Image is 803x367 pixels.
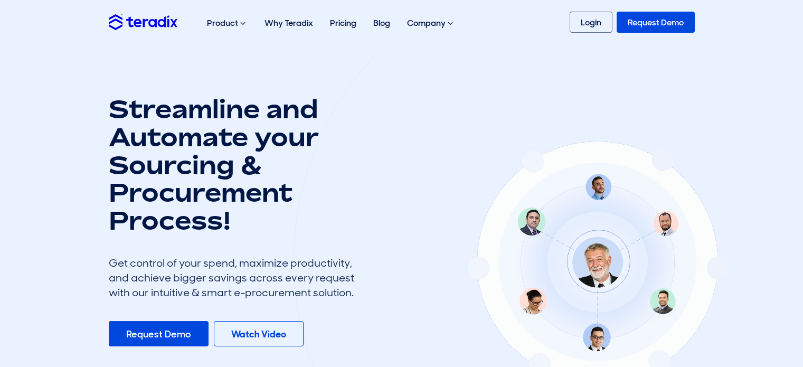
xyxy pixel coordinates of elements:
[199,6,256,40] div: Product
[365,6,399,40] a: Blog
[214,321,304,346] a: Watch Video
[109,256,362,300] div: Get control of your spend, maximize productivity, and achieve bigger savings across every request...
[109,95,362,234] h1: Streamline and Automate your Sourcing & Procurement Process!
[399,6,464,40] div: Company
[109,14,177,30] img: Teradix logo
[231,328,286,341] b: Watch Video
[570,12,612,33] a: Login
[322,6,365,40] a: Pricing
[109,321,209,346] a: Request Demo
[617,12,695,33] a: Request Demo
[256,6,322,40] a: Why Teradix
